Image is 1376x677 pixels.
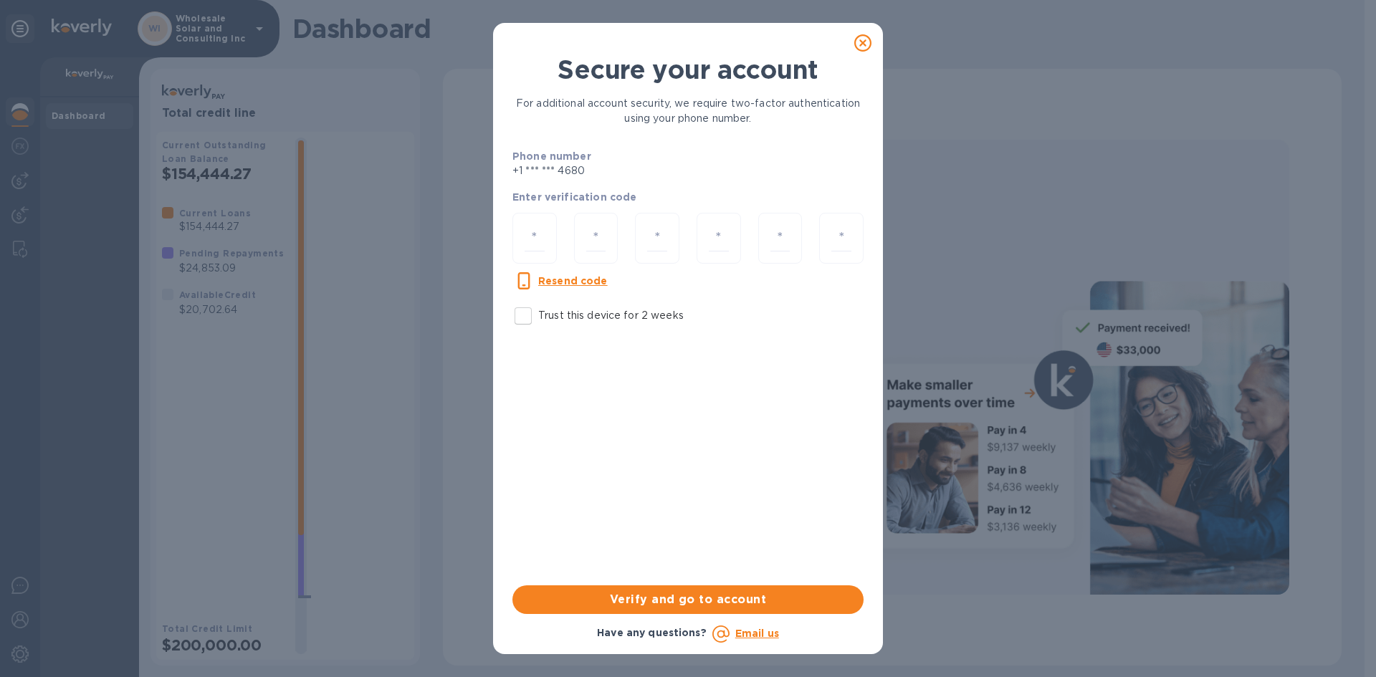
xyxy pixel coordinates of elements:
b: Phone number [512,150,591,162]
a: Email us [735,628,779,639]
button: Verify and go to account [512,585,864,614]
p: Enter verification code [512,190,864,204]
p: For additional account security, we require two-factor authentication using your phone number. [512,96,864,126]
b: Have any questions? [597,627,707,638]
h1: Secure your account [512,54,864,85]
u: Resend code [538,275,608,287]
p: Trust this device for 2 weeks [538,308,684,323]
span: Verify and go to account [524,591,852,608]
